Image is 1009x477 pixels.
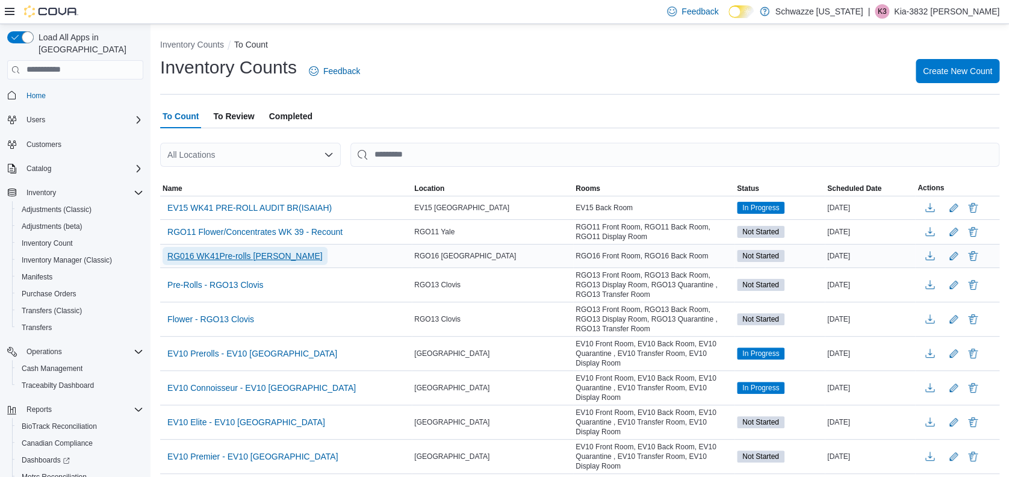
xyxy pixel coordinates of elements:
span: RGO13 Clovis [414,280,461,290]
a: Customers [22,137,66,152]
button: Open list of options [324,150,334,160]
span: Status [737,184,759,193]
span: Dashboards [22,455,70,465]
span: Adjustments (Classic) [17,202,143,217]
span: RGO11 Flower/Concentrates WK 39 - Recount [167,226,343,238]
span: Users [22,113,143,127]
span: Feedback [681,5,718,17]
button: Scheduled Date [825,181,915,196]
button: Edit count details [946,310,961,328]
h1: Inventory Counts [160,55,297,79]
span: RGO13 Clovis [414,314,461,324]
div: [DATE] [825,312,915,326]
a: Feedback [304,59,365,83]
button: Rooms [573,181,734,196]
img: Cova [24,5,78,17]
span: Manifests [22,272,52,282]
button: Inventory Count [12,235,148,252]
span: Not Started [737,313,784,325]
button: Operations [22,344,67,359]
span: Inventory Count [17,236,143,251]
div: [DATE] [825,201,915,215]
a: Inventory Manager (Classic) [17,253,117,267]
button: To Count [234,40,268,49]
button: Manifests [12,269,148,285]
button: Edit count details [946,379,961,397]
button: EV10 Premier - EV10 [GEOGRAPHIC_DATA] [163,447,343,466]
span: Reports [26,405,52,414]
a: Inventory Count [17,236,78,251]
div: EV10 Front Room, EV10 Back Room, EV10 Quarantine , EV10 Transfer Room, EV10 Display Room [573,440,734,473]
button: Transfers (Classic) [12,302,148,319]
a: Transfers (Classic) [17,304,87,318]
span: Actions [917,183,944,193]
button: Delete [966,415,980,429]
a: Canadian Compliance [17,436,98,450]
div: [DATE] [825,415,915,429]
button: Adjustments (beta) [12,218,148,235]
a: Adjustments (Classic) [17,202,96,217]
button: Catalog [22,161,56,176]
span: Adjustments (beta) [17,219,143,234]
div: RGO11 Front Room, RGO11 Back Room, RGO11 Display Room [573,220,734,244]
button: Delete [966,312,980,326]
span: Dashboards [17,453,143,467]
span: BioTrack Reconciliation [22,422,97,431]
span: Not Started [737,279,784,291]
div: Kia-3832 Lowe [875,4,889,19]
span: Inventory [22,185,143,200]
div: [DATE] [825,278,915,292]
span: Adjustments (beta) [22,222,82,231]
button: Edit count details [946,413,961,431]
button: Reports [2,401,148,418]
span: Location [414,184,444,193]
span: Home [22,88,143,103]
p: Schwazze [US_STATE] [775,4,863,19]
span: In Progress [742,348,779,359]
button: Delete [966,201,980,215]
span: Transfers [17,320,143,335]
div: [DATE] [825,381,915,395]
button: Edit count details [946,276,961,294]
button: Edit count details [946,344,961,363]
span: RGO16 [GEOGRAPHIC_DATA] [414,251,516,261]
span: Transfers (Classic) [17,304,143,318]
span: EV10 Prerolls - EV10 [GEOGRAPHIC_DATA] [167,348,337,360]
button: Edit count details [946,199,961,217]
button: Inventory Counts [160,40,224,49]
button: RG016 WK41Pre-rolls [PERSON_NAME] [163,247,328,265]
span: Purchase Orders [17,287,143,301]
div: EV15 Back Room [573,201,734,215]
button: Delete [966,225,980,239]
span: Traceabilty Dashboard [17,378,143,393]
button: Pre-Rolls - RGO13 Clovis [163,276,268,294]
button: Delete [966,249,980,263]
span: Customers [26,140,61,149]
span: Inventory Manager (Classic) [22,255,112,265]
button: Customers [2,136,148,153]
a: Transfers [17,320,57,335]
span: Canadian Compliance [22,438,93,448]
span: Manifests [17,270,143,284]
span: To Count [163,104,199,128]
span: Pre-Rolls - RGO13 Clovis [167,279,263,291]
span: In Progress [737,202,784,214]
a: Cash Management [17,361,87,376]
button: Delete [966,381,980,395]
span: EV10 Connoisseur - EV10 [GEOGRAPHIC_DATA] [167,382,356,394]
button: Operations [2,343,148,360]
span: BioTrack Reconciliation [17,419,143,434]
span: Reports [22,402,143,417]
button: Delete [966,346,980,361]
span: [GEOGRAPHIC_DATA] [414,452,489,461]
div: EV10 Front Room, EV10 Back Room, EV10 Quarantine , EV10 Transfer Room, EV10 Display Room [573,371,734,405]
button: Edit count details [946,223,961,241]
span: Feedback [323,65,360,77]
span: Not Started [737,416,784,428]
span: Home [26,91,46,101]
button: Edit count details [946,247,961,265]
input: This is a search bar. After typing your query, hit enter to filter the results lower in the page. [350,143,999,167]
div: EV10 Front Room, EV10 Back Room, EV10 Quarantine , EV10 Transfer Room, EV10 Display Room [573,405,734,439]
span: EV15 [GEOGRAPHIC_DATA] [414,203,509,213]
button: RGO11 Flower/Concentrates WK 39 - Recount [163,223,347,241]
